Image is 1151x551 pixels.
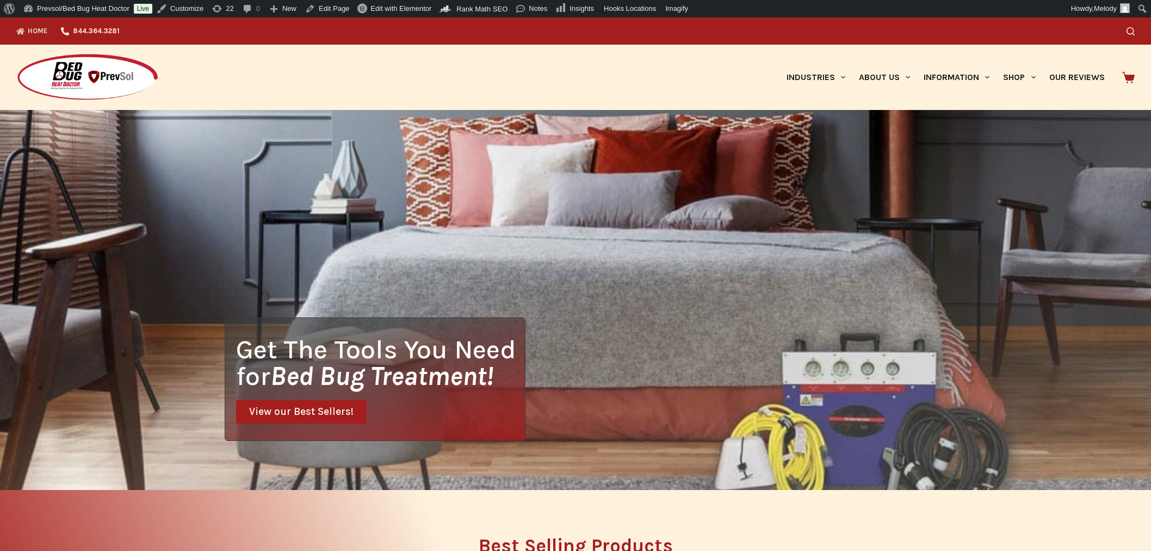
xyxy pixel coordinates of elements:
nav: Primary [779,45,1111,110]
h1: Get The Tools You Need for [236,336,525,389]
a: Our Reviews [1042,45,1111,110]
a: Information [917,45,997,110]
a: Industries [779,45,852,110]
a: Home [16,17,54,45]
span: Edit with Elementor [370,4,431,13]
a: Shop [997,45,1042,110]
a: About Us [852,45,917,110]
button: Search [1127,27,1135,35]
img: Prevsol/Bed Bug Heat Doctor [16,53,159,102]
span: Rank Math SEO [456,5,508,13]
i: Bed Bug Treatment! [270,360,493,391]
a: View our Best Sellers! [236,400,367,424]
nav: Top Menu [16,17,126,45]
a: 844.364.3281 [54,17,126,45]
span: Melody [1094,4,1117,13]
span: View our Best Sellers! [249,407,354,417]
a: Live [134,4,152,14]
